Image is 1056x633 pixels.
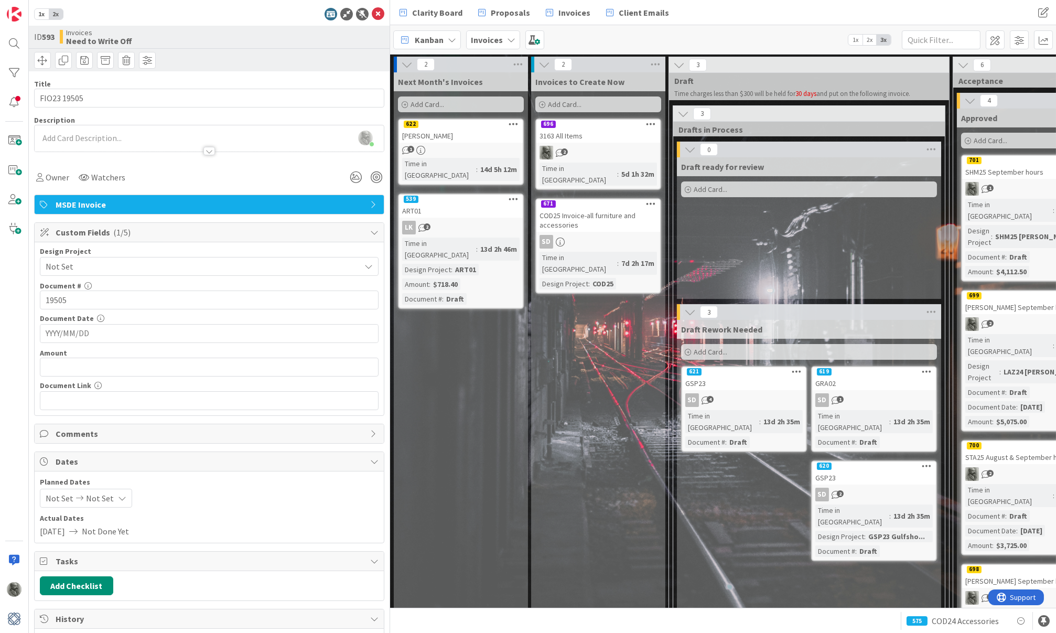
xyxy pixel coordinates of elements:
div: SD [685,393,699,407]
div: $3,725.00 [994,540,1029,551]
span: Proposals [491,6,530,19]
span: Draft ready for review [681,162,764,172]
div: SD [540,235,553,249]
div: SD [815,393,829,407]
div: Time in [GEOGRAPHIC_DATA] [965,199,1053,222]
div: LK [399,221,523,234]
div: 621 [687,368,702,375]
span: 2 [561,148,568,155]
span: : [617,258,619,269]
div: Time in [GEOGRAPHIC_DATA] [402,238,476,261]
span: 1 [407,146,414,153]
span: 1x [848,35,863,45]
div: 619 [812,367,936,377]
span: 2 [417,58,435,71]
div: Time in [GEOGRAPHIC_DATA] [965,334,1053,357]
span: ( 1/5 ) [113,227,131,238]
div: SD [682,393,806,407]
div: Document # [402,293,442,305]
span: Custom Fields [56,226,365,239]
a: Proposals [472,3,536,22]
label: Title [34,79,51,89]
div: Time in [GEOGRAPHIC_DATA] [815,505,889,528]
div: Document # [815,436,855,448]
div: $718.40 [430,278,460,290]
img: avatar [7,611,21,626]
span: Support [22,2,48,14]
div: 671COD25 Invoice-all furniture and accessories [536,199,660,232]
div: 539 [399,195,523,204]
div: COD25 Invoice-all furniture and accessories [536,209,660,232]
b: 593 [42,31,55,42]
span: : [588,278,590,289]
div: 700 [967,442,982,449]
input: Quick Filter... [902,30,980,49]
div: ART01 [399,204,523,218]
div: $5,075.00 [994,416,1029,427]
span: Dates [56,455,365,468]
span: 1x [35,9,49,19]
div: Draft [857,545,880,557]
span: 2 [987,470,994,477]
div: 701 [967,157,982,164]
img: PA [7,582,21,597]
div: 5d 1h 32m [619,168,657,180]
div: 696 [541,121,556,128]
div: 699 [967,292,982,299]
span: Kanban [415,34,444,46]
span: COD24 Accessories [932,615,999,627]
span: Clarity Board [412,6,462,19]
div: 622 [404,121,418,128]
div: Amount [965,266,992,277]
span: 2 [837,490,844,497]
div: Draft [1007,510,1030,522]
div: 621GSP23 [682,367,806,390]
span: 30 days [795,89,816,98]
span: Comments [56,427,365,440]
img: Visit kanbanzone.com [7,7,21,22]
span: Add Card... [694,185,727,194]
span: 3 [689,59,707,71]
div: SD [815,488,829,501]
div: $4,112.50 [994,266,1029,277]
p: Time charges less than $300 will be held for and put on the following invoice. [674,90,928,98]
div: 13d 2h 35m [761,416,803,427]
span: : [1053,340,1054,351]
div: SD [536,235,660,249]
span: Add Card... [411,100,444,109]
div: Design Project [965,360,999,383]
div: 620 [817,463,832,470]
span: : [991,231,993,242]
div: 621 [682,367,806,377]
img: PA [965,182,979,196]
img: PA [540,146,553,159]
div: Document # [965,387,1005,398]
span: Not Done Yet [82,525,129,538]
span: : [999,366,1001,378]
div: Time in [GEOGRAPHIC_DATA] [540,163,617,186]
span: : [855,545,857,557]
span: 1 [987,185,994,191]
span: Invoices [558,6,590,19]
span: Owner [46,171,69,184]
div: ART01 [452,264,479,275]
div: 13d 2h 35m [891,416,933,427]
span: Watchers [91,171,125,184]
a: Invoices [540,3,597,22]
div: Time in [GEOGRAPHIC_DATA] [540,252,617,275]
img: PA [965,467,979,481]
label: Document # [40,281,81,291]
span: History [56,613,365,625]
div: 619 [817,368,832,375]
span: 2 [987,320,994,327]
div: Document Date [40,315,379,322]
div: 6963163 All Items [536,120,660,143]
span: 0 [700,143,718,156]
span: 2x [49,9,63,19]
div: 3163 All Items [536,129,660,143]
span: Invoices to Create Now [535,77,624,87]
span: 2 [987,594,994,600]
div: [DATE] [1018,525,1045,537]
b: Need to Write Off [66,37,132,45]
span: MSDE Invoice [56,198,365,211]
